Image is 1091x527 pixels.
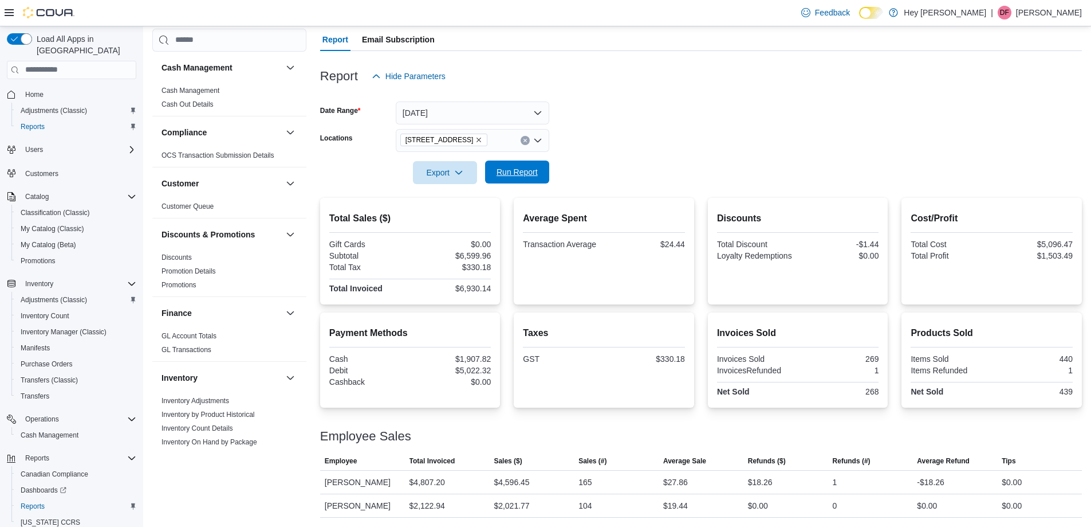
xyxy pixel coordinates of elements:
[162,280,196,290] span: Promotions
[283,126,297,139] button: Compliance
[911,326,1073,340] h2: Products Sold
[994,387,1073,396] div: 439
[494,475,529,489] div: $4,596.45
[497,166,538,178] span: Run Report
[21,143,48,157] button: Users
[11,221,141,237] button: My Catalog (Classic)
[859,7,883,19] input: Dark Mode
[162,372,198,384] h3: Inventory
[717,326,879,340] h2: Invoices Sold
[162,372,281,384] button: Inventory
[405,134,474,146] span: [STREET_ADDRESS]
[162,253,192,261] a: Discounts
[412,354,491,364] div: $1,907.82
[521,136,530,145] button: Clear input
[16,341,54,355] a: Manifests
[11,482,141,498] a: Dashboards
[21,327,107,337] span: Inventory Manager (Classic)
[21,277,58,291] button: Inventory
[16,483,71,497] a: Dashboards
[11,340,141,356] button: Manifests
[162,331,216,341] span: GL Account Totals
[412,366,491,375] div: $5,022.32
[16,104,92,118] a: Adjustments (Classic)
[162,396,229,405] span: Inventory Adjustments
[329,366,408,375] div: Debit
[11,427,141,443] button: Cash Management
[717,354,795,364] div: Invoices Sold
[911,366,989,375] div: Items Refunded
[16,325,111,339] a: Inventory Manager (Classic)
[322,28,348,51] span: Report
[917,456,970,466] span: Average Refund
[396,102,549,124] button: [DATE]
[917,499,937,513] div: $0.00
[2,411,141,427] button: Operations
[329,326,491,340] h2: Payment Methods
[362,28,435,51] span: Email Subscription
[25,454,49,463] span: Reports
[11,237,141,253] button: My Catalog (Beta)
[21,143,136,157] span: Users
[329,354,408,364] div: Cash
[162,178,199,189] h3: Customer
[21,277,136,291] span: Inventory
[911,387,943,396] strong: Net Sold
[25,145,43,154] span: Users
[663,475,688,489] div: $27.86
[16,254,60,268] a: Promotions
[11,103,141,119] button: Adjustments (Classic)
[325,456,357,466] span: Employee
[162,411,255,419] a: Inventory by Product Historical
[16,222,136,236] span: My Catalog (Classic)
[991,6,993,19] p: |
[162,202,214,211] span: Customer Queue
[16,222,89,236] a: My Catalog (Classic)
[162,346,211,354] a: GL Transactions
[320,494,405,517] div: [PERSON_NAME]
[162,100,214,109] span: Cash Out Details
[162,151,274,159] a: OCS Transaction Submission Details
[800,354,879,364] div: 269
[523,240,601,249] div: Transaction Average
[162,307,281,319] button: Finance
[320,134,353,143] label: Locations
[11,498,141,514] button: Reports
[385,71,446,82] span: Hide Parameters
[800,240,879,249] div: -$1.44
[162,151,274,160] span: OCS Transaction Submission Details
[16,206,94,220] a: Classification (Classic)
[717,387,750,396] strong: Net Sold
[11,372,141,388] button: Transfers (Classic)
[16,499,49,513] a: Reports
[16,293,92,307] a: Adjustments (Classic)
[21,412,136,426] span: Operations
[329,251,408,260] div: Subtotal
[11,292,141,308] button: Adjustments (Classic)
[162,332,216,340] a: GL Account Totals
[606,240,685,249] div: $24.44
[1002,456,1015,466] span: Tips
[833,456,871,466] span: Refunds (#)
[21,256,56,266] span: Promotions
[523,326,685,340] h2: Taxes
[21,451,136,465] span: Reports
[16,483,136,497] span: Dashboards
[663,499,688,513] div: $19.44
[21,295,87,305] span: Adjustments (Classic)
[162,62,233,73] h3: Cash Management
[400,134,488,146] span: 10311 103 Avenue NW
[283,228,297,241] button: Discounts & Promotions
[21,470,88,479] span: Canadian Compliance
[11,119,141,135] button: Reports
[283,177,297,190] button: Customer
[717,251,795,260] div: Loyalty Redemptions
[162,62,281,73] button: Cash Management
[21,166,136,180] span: Customers
[578,499,592,513] div: 104
[152,329,306,361] div: Finance
[494,456,522,466] span: Sales ($)
[11,356,141,372] button: Purchase Orders
[2,142,141,158] button: Users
